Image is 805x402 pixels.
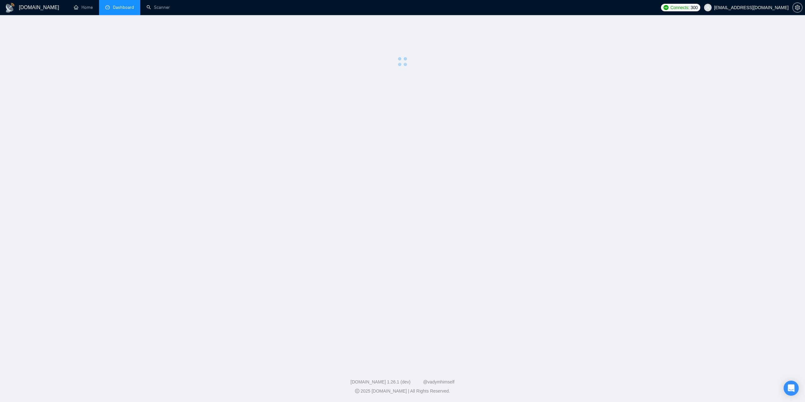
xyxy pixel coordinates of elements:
[351,379,411,384] a: [DOMAIN_NAME] 1.26.1 (dev)
[105,5,110,9] span: dashboard
[663,5,669,10] img: upwork-logo.png
[423,379,454,384] a: @vadymhimself
[74,5,93,10] a: homeHome
[784,381,799,396] div: Open Intercom Messenger
[670,4,689,11] span: Connects:
[113,5,134,10] span: Dashboard
[792,3,802,13] button: setting
[5,388,800,394] div: 2025 [DOMAIN_NAME] | All Rights Reserved.
[355,389,359,393] span: copyright
[706,5,710,10] span: user
[147,5,170,10] a: searchScanner
[792,5,802,10] a: setting
[5,3,15,13] img: logo
[691,4,697,11] span: 300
